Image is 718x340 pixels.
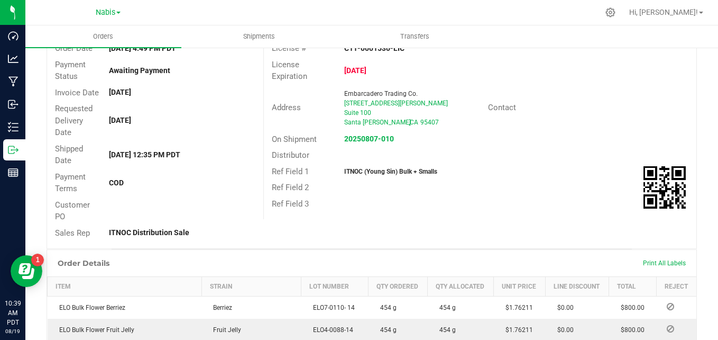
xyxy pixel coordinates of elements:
[79,32,127,41] span: Orders
[344,119,411,126] span: Santa [PERSON_NAME]
[272,167,309,176] span: Ref Field 1
[375,304,397,311] span: 454 g
[229,32,289,41] span: Shipments
[272,60,307,82] span: License Expiration
[109,150,180,159] strong: [DATE] 12:35 PM PDT
[48,277,202,297] th: Item
[308,304,355,311] span: ELO7-0110- 14
[344,168,437,175] strong: ITNOC (Young Sin) Bulk + Smalls
[386,32,444,41] span: Transfers
[25,25,181,48] a: Orders
[55,144,83,166] span: Shipped Date
[55,88,99,97] span: Invoice Date
[8,99,19,110] inline-svg: Inbound
[109,228,189,237] strong: ITNOC Distribution Sale
[272,199,309,209] span: Ref Field 3
[344,44,404,52] strong: C11-0001530-LIC
[434,304,456,311] span: 454 g
[410,119,418,126] span: CA
[656,277,696,297] th: Reject
[494,277,546,297] th: Unit Price
[488,103,516,112] span: Contact
[662,303,678,310] span: Reject Inventory
[272,150,309,160] span: Distributor
[5,299,21,327] p: 10:39 AM PDT
[500,326,533,334] span: $1.76211
[337,25,493,48] a: Transfers
[201,277,301,297] th: Strain
[420,119,439,126] span: 95407
[344,90,418,97] span: Embarcadero Trading Co.
[301,277,369,297] th: Lot Number
[344,100,448,107] span: [STREET_ADDRESS][PERSON_NAME]
[55,228,90,238] span: Sales Rep
[31,254,44,266] iframe: Resource center unread badge
[615,304,645,311] span: $800.00
[208,304,232,311] span: Berriez
[344,66,366,75] strong: [DATE]
[272,135,317,144] span: On Shipment
[8,167,19,178] inline-svg: Reports
[552,326,574,334] span: $0.00
[546,277,609,297] th: Line Discount
[643,260,686,267] span: Print All Labels
[8,53,19,64] inline-svg: Analytics
[109,116,131,124] strong: [DATE]
[11,255,42,287] iframe: Resource center
[8,122,19,132] inline-svg: Inventory
[181,25,337,48] a: Shipments
[308,326,353,334] span: ELO4-0088-14
[428,277,494,297] th: Qty Allocated
[8,145,19,155] inline-svg: Outbound
[609,277,657,297] th: Total
[208,326,241,334] span: Fruit Jelly
[54,326,134,334] span: ELO Bulk Flower Fruit Jelly
[55,172,86,194] span: Payment Terms
[409,119,410,126] span: ,
[55,60,86,82] span: Payment Status
[54,304,125,311] span: ELO Bulk Flower Berriez
[109,66,170,75] strong: Awaiting Payment
[615,326,645,334] span: $800.00
[344,109,371,117] span: Suite 100
[375,326,397,334] span: 454 g
[344,135,394,143] a: 20250807-010
[96,8,115,17] span: Nabis
[643,166,686,209] img: Scan me!
[55,43,93,53] span: Order Date
[55,104,93,137] span: Requested Delivery Date
[8,31,19,41] inline-svg: Dashboard
[109,178,124,187] strong: COD
[552,304,574,311] span: $0.00
[109,88,131,96] strong: [DATE]
[272,183,309,192] span: Ref Field 2
[272,103,301,112] span: Address
[109,44,176,52] strong: [DATE] 4:49 PM PDT
[500,304,533,311] span: $1.76211
[629,8,698,16] span: Hi, [PERSON_NAME]!
[434,326,456,334] span: 454 g
[5,327,21,335] p: 08/19
[272,43,306,53] span: License #
[8,76,19,87] inline-svg: Manufacturing
[58,259,109,267] h1: Order Details
[55,200,90,222] span: Customer PO
[662,326,678,332] span: Reject Inventory
[643,166,686,209] qrcode: 00009174
[604,7,617,17] div: Manage settings
[369,277,428,297] th: Qty Ordered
